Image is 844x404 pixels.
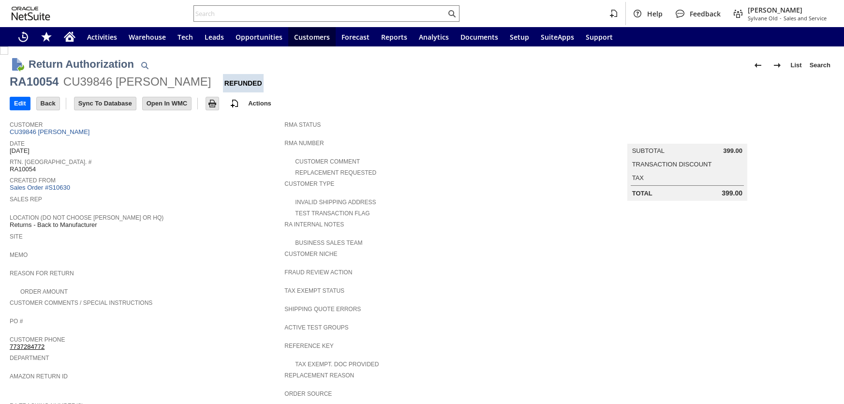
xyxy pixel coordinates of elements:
span: [DATE] [10,147,30,155]
span: [PERSON_NAME] [748,5,827,15]
a: Customer Niche [284,251,337,257]
a: Invalid Shipping Address [295,199,376,206]
a: Leads [199,27,230,46]
span: Feedback [690,9,721,18]
a: Test Transaction Flag [295,210,370,217]
div: RA10054 [10,74,59,90]
a: Sales Order #S10630 [10,184,73,191]
a: RA Internal Notes [284,221,344,228]
span: Forecast [341,32,370,42]
span: Opportunities [236,32,282,42]
a: Documents [455,27,504,46]
a: Recent Records [12,27,35,46]
a: Warehouse [123,27,172,46]
a: Location (Do Not Choose [PERSON_NAME] or HQ) [10,214,163,221]
a: Amazon Return ID [10,373,68,380]
svg: Search [446,8,458,19]
a: Reason For Return [10,270,74,277]
a: Active Test Groups [284,324,348,331]
a: Site [10,233,23,240]
a: Analytics [413,27,455,46]
a: Transaction Discount [632,161,712,168]
span: Sylvane Old [748,15,778,22]
a: Memo [10,252,28,258]
a: Customer Phone [10,336,65,343]
a: List [787,58,806,73]
span: Analytics [419,32,449,42]
a: Business Sales Team [295,239,362,246]
input: Sync To Database [74,97,136,110]
svg: logo [12,7,50,20]
input: Open In WMC [143,97,192,110]
span: Help [647,9,663,18]
span: - [780,15,782,22]
span: Tech [178,32,193,42]
span: Support [586,32,613,42]
a: Tech [172,27,199,46]
a: RMA Number [284,140,324,147]
svg: Recent Records [17,31,29,43]
input: Edit [10,97,30,110]
a: Shipping Quote Errors [284,306,361,313]
a: Order Source [284,390,332,397]
a: Customer Comments / Special Instructions [10,299,152,306]
a: SuiteApps [535,27,580,46]
a: Date [10,140,25,147]
a: Reference Key [284,343,333,349]
span: SuiteApps [541,32,574,42]
a: Created From [10,177,56,184]
a: Opportunities [230,27,288,46]
svg: Home [64,31,75,43]
div: CU39846 [PERSON_NAME] [63,74,211,90]
span: Reports [381,32,407,42]
span: Warehouse [129,32,166,42]
a: 7737284772 [10,343,44,350]
a: PO # [10,318,23,325]
span: Leads [205,32,224,42]
a: Forecast [336,27,375,46]
span: Activities [87,32,117,42]
a: Tax [632,174,644,181]
a: Department [10,355,49,361]
input: Search [194,8,446,19]
a: Actions [244,100,275,107]
a: Customer Comment [295,158,360,165]
span: RA10054 [10,165,36,173]
div: Refunded [223,74,264,92]
span: Customers [294,32,330,42]
h1: Return Authorization [29,56,134,72]
span: Returns - Back to Manufacturer [10,221,97,229]
a: Replacement Requested [295,169,376,176]
a: RMA Status [284,121,321,128]
span: Documents [460,32,498,42]
a: Home [58,27,81,46]
a: Tax Exempt. Doc Provided [295,361,379,368]
a: Customer Type [284,180,334,187]
a: Replacement reason [284,372,354,379]
a: Search [806,58,834,73]
a: Reports [375,27,413,46]
img: Previous [752,60,764,71]
input: Print [206,97,219,110]
a: CU39846 [PERSON_NAME] [10,128,92,135]
a: Activities [81,27,123,46]
img: Next [771,60,783,71]
input: Back [37,97,59,110]
span: 399.00 [723,147,742,155]
span: 399.00 [722,189,742,197]
a: Rtn. [GEOGRAPHIC_DATA]. # [10,159,91,165]
img: Print [207,98,218,109]
a: Customer [10,121,43,128]
span: Sales and Service [784,15,827,22]
svg: Shortcuts [41,31,52,43]
img: add-record.svg [229,98,240,109]
a: Fraud Review Action [284,269,352,276]
a: Support [580,27,619,46]
caption: Summary [627,128,747,144]
div: Shortcuts [35,27,58,46]
a: Sales Rep [10,196,42,203]
a: Order Amount [20,288,68,295]
img: Quick Find [139,60,150,71]
a: Subtotal [632,147,665,154]
a: Tax Exempt Status [284,287,344,294]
